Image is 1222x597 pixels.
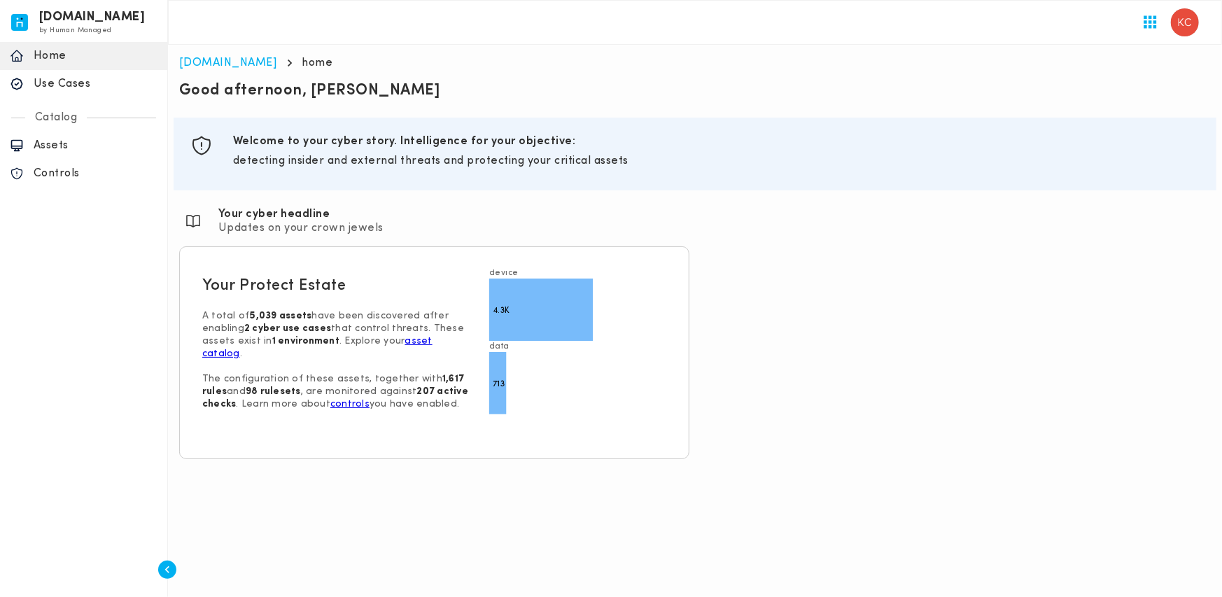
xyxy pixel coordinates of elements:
p: Catalog [25,111,87,125]
p: detecting insider and external threats and protecting your critical assets [233,154,1200,168]
p: home [302,56,333,70]
img: Kristofferson Campilan [1171,8,1199,36]
p: Home [34,49,157,63]
p: Use Cases [34,77,157,91]
h5: Your Protect Estate [202,276,346,296]
a: controls [330,399,370,409]
text: device [489,269,519,277]
a: [DOMAIN_NAME] [179,57,277,69]
strong: 1 environment [272,336,339,346]
strong: 98 rulesets [246,386,301,397]
img: invicta.io [11,14,28,31]
span: by Human Managed [39,27,111,34]
text: 4.3K [493,307,510,316]
strong: 2 cyber use cases [244,323,331,334]
text: 713 [493,380,505,388]
p: A total of have been discovered after enabling that control threats. These assets exist in . Expl... [202,310,475,411]
h6: Your cyber headline [218,207,384,221]
p: Assets [34,139,157,153]
button: User [1165,3,1205,42]
p: Updates on your crown jewels [218,221,384,235]
p: Controls [34,167,157,181]
h6: [DOMAIN_NAME] [39,13,146,22]
text: data [489,342,510,351]
nav: breadcrumb [179,56,1211,70]
strong: 5,039 assets [250,311,312,321]
h6: Welcome to your cyber story. Intelligence for your objective: [233,134,1200,148]
p: Good afternoon, [PERSON_NAME] [179,81,1211,101]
